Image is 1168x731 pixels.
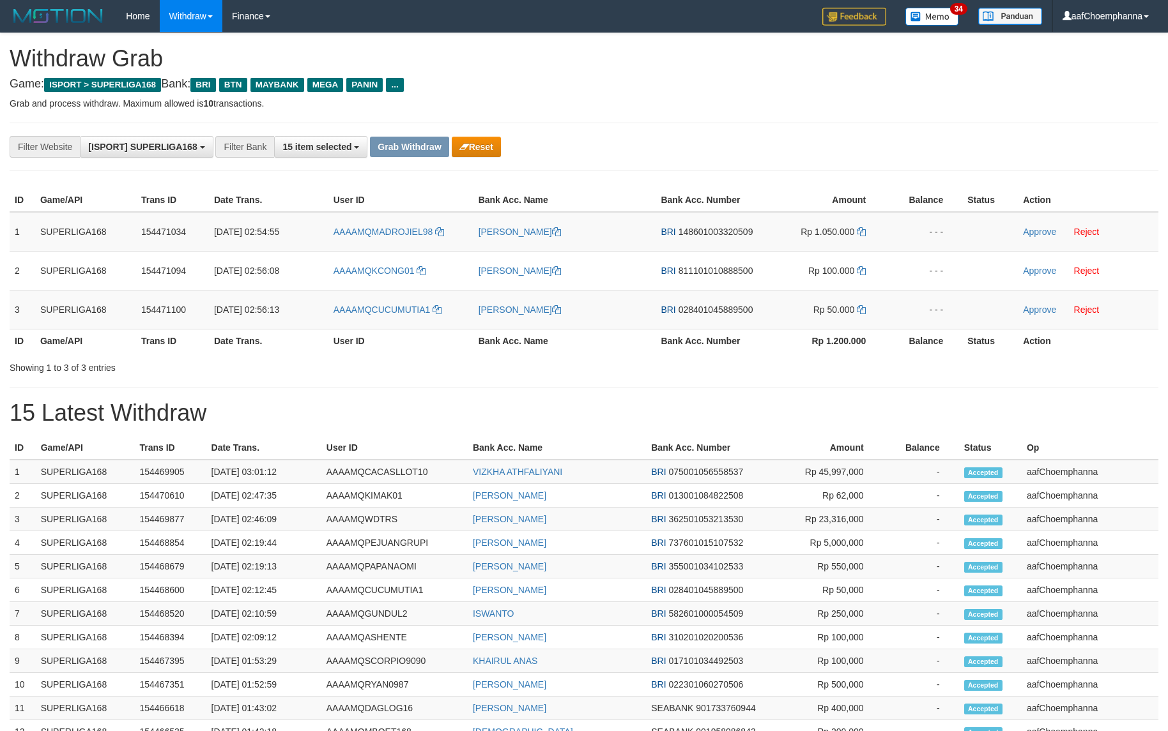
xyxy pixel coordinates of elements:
td: [DATE] 02:19:44 [206,531,321,555]
span: BRI [651,467,666,477]
th: Balance [885,329,962,352]
th: Rp 1.200.000 [768,329,885,352]
td: SUPERLIGA168 [35,251,136,290]
span: Copy 028401045889500 to clipboard [668,585,743,595]
th: ID [10,188,35,212]
td: 2 [10,484,36,508]
td: aafChoemphanna [1022,508,1158,531]
span: Copy 022301060270506 to clipboard [668,679,743,690]
td: aafChoemphanna [1022,484,1158,508]
td: - - - [885,251,962,290]
td: [DATE] 02:19:13 [206,555,321,578]
td: AAAAMQSCORPIO9090 [321,649,468,673]
td: [DATE] 02:12:45 [206,578,321,602]
span: AAAAMQKCONG01 [334,266,415,276]
td: AAAAMQCACASLLOT10 [321,460,468,484]
span: Copy 075001056558537 to clipboard [668,467,743,477]
span: Accepted [964,680,1003,691]
th: Amount [769,436,883,460]
a: Approve [1023,227,1056,237]
img: Feedback.jpg [822,8,886,26]
th: Action [1018,188,1158,212]
td: AAAAMQCUCUMUTIA1 [321,578,468,602]
a: Approve [1023,305,1056,315]
th: Bank Acc. Number [656,329,768,352]
th: User ID [328,188,473,212]
td: 154467395 [134,649,206,673]
a: [PERSON_NAME] [473,679,546,690]
th: Status [959,436,1022,460]
a: VIZKHA ATHFALIYANI [473,467,562,477]
td: AAAAMQPEJUANGRUPI [321,531,468,555]
h4: Game: Bank: [10,78,1158,91]
span: [DATE] 02:56:13 [214,305,279,315]
p: Grab and process withdraw. Maximum allowed is transactions. [10,97,1158,110]
span: AAAAMQMADROJIEL98 [334,227,433,237]
th: Game/API [35,329,136,352]
td: SUPERLIGA168 [36,626,135,649]
td: SUPERLIGA168 [36,484,135,508]
img: MOTION_logo.png [10,6,107,26]
a: AAAAMQKCONG01 [334,266,426,276]
span: 34 [950,3,967,15]
td: Rp 50,000 [769,578,883,602]
a: Copy 50000 to clipboard [857,305,866,315]
button: Reset [452,137,501,157]
td: - [883,626,959,649]
span: [DATE] 02:54:55 [214,227,279,237]
td: 154468520 [134,602,206,626]
td: SUPERLIGA168 [36,602,135,626]
td: 154466618 [134,697,206,720]
td: 2 [10,251,35,290]
td: 154469905 [134,460,206,484]
span: BTN [219,78,247,92]
span: Copy 737601015107532 to clipboard [668,538,743,548]
td: Rp 62,000 [769,484,883,508]
h1: 15 Latest Withdraw [10,400,1158,426]
span: MEGA [307,78,344,92]
a: [PERSON_NAME] [473,490,546,501]
a: Reject [1074,266,1100,276]
td: 11 [10,697,36,720]
td: Rp 5,000,000 [769,531,883,555]
span: Accepted [964,704,1003,714]
td: 6 [10,578,36,602]
span: SEABANK [651,703,693,713]
td: 5 [10,555,36,578]
th: Status [962,188,1018,212]
span: ISPORT > SUPERLIGA168 [44,78,161,92]
td: SUPERLIGA168 [36,531,135,555]
td: AAAAMQKIMAK01 [321,484,468,508]
td: SUPERLIGA168 [35,290,136,329]
button: [ISPORT] SUPERLIGA168 [80,136,213,158]
td: [DATE] 02:09:12 [206,626,321,649]
td: [DATE] 03:01:12 [206,460,321,484]
span: BRI [661,227,675,237]
a: [PERSON_NAME] [473,585,546,595]
span: BRI [651,656,666,666]
span: 154471094 [141,266,186,276]
span: BRI [661,305,675,315]
td: SUPERLIGA168 [36,673,135,697]
span: BRI [651,538,666,548]
span: Accepted [964,585,1003,596]
th: Trans ID [136,329,209,352]
th: Bank Acc. Name [473,188,656,212]
td: SUPERLIGA168 [35,212,136,252]
span: MAYBANK [250,78,304,92]
th: Balance [883,436,959,460]
td: 154469877 [134,508,206,531]
td: 154467351 [134,673,206,697]
span: BRI [651,561,666,571]
td: Rp 400,000 [769,697,883,720]
a: Reject [1074,227,1100,237]
a: [PERSON_NAME] [473,632,546,642]
a: KHAIRUL ANAS [473,656,537,666]
td: aafChoemphanna [1022,602,1158,626]
td: - [883,649,959,673]
td: - - - [885,290,962,329]
a: Reject [1074,305,1100,315]
div: Showing 1 to 3 of 3 entries [10,356,477,374]
td: [DATE] 01:43:02 [206,697,321,720]
span: 154471100 [141,305,186,315]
